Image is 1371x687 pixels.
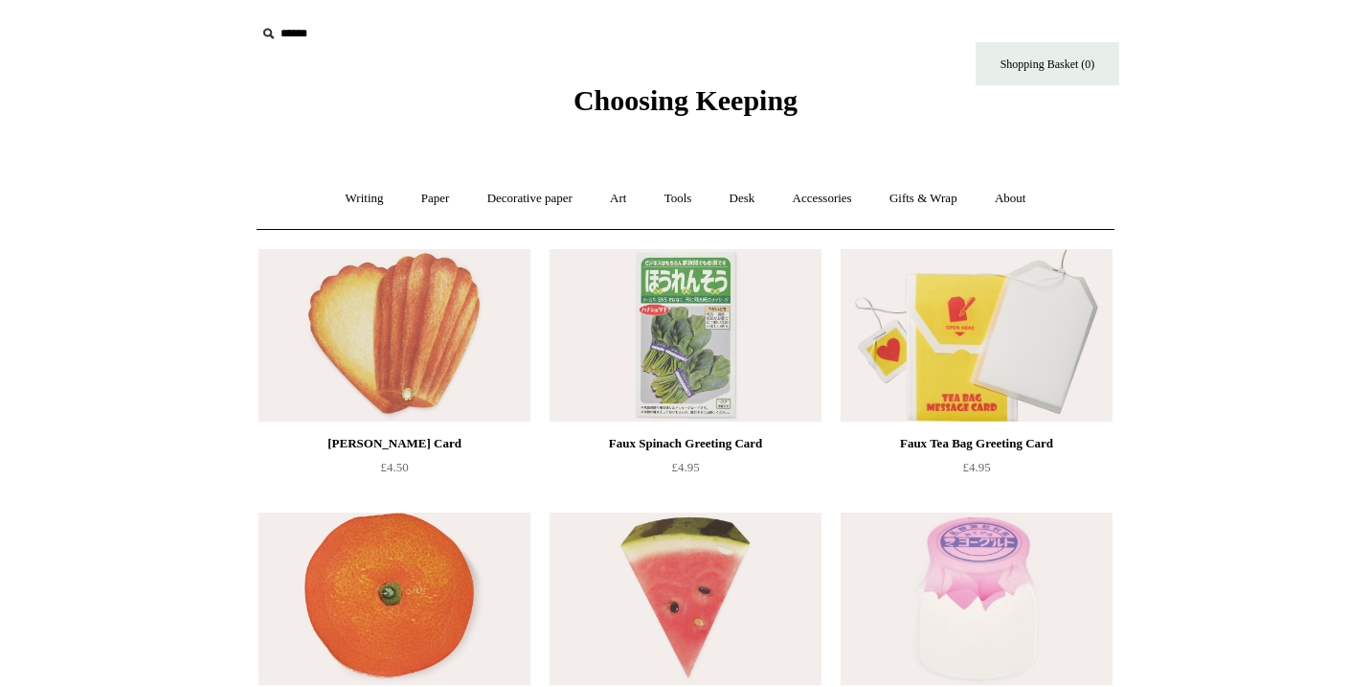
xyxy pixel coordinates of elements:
span: £4.95 [962,460,990,474]
a: Decorative paper [470,173,590,224]
a: Art [593,173,643,224]
a: Faux Tea Bag Greeting Card Faux Tea Bag Greeting Card [841,249,1113,422]
a: Faux Clementine Message Cards, Pack of 3 Faux Clementine Message Cards, Pack of 3 [258,513,530,685]
a: Madeleine Greeting Card Madeleine Greeting Card [258,249,530,422]
div: [PERSON_NAME] Card [263,432,526,455]
a: Tools [647,173,709,224]
span: £4.95 [671,460,699,474]
a: Choosing Keeping [573,100,798,113]
img: Faux Yoghurt Greeting Card [841,513,1113,685]
span: £4.50 [380,460,408,474]
a: Faux Spinach Greeting Card £4.95 [550,432,821,511]
img: Faux Spinach Greeting Card [550,249,821,422]
a: Faux Watermelon Greeting Card Faux Watermelon Greeting Card [550,513,821,685]
img: Faux Clementine Message Cards, Pack of 3 [258,513,530,685]
img: Madeleine Greeting Card [258,249,530,422]
a: Faux Spinach Greeting Card Faux Spinach Greeting Card [550,249,821,422]
a: Faux Yoghurt Greeting Card Faux Yoghurt Greeting Card [841,513,1113,685]
img: Faux Watermelon Greeting Card [550,513,821,685]
a: Writing [328,173,401,224]
a: [PERSON_NAME] Card £4.50 [258,432,530,511]
img: Faux Tea Bag Greeting Card [841,249,1113,422]
a: About [978,173,1044,224]
a: Gifts & Wrap [872,173,975,224]
a: Faux Tea Bag Greeting Card £4.95 [841,432,1113,511]
a: Paper [404,173,467,224]
span: Choosing Keeping [573,84,798,116]
div: Faux Spinach Greeting Card [554,432,817,455]
a: Accessories [775,173,869,224]
a: Shopping Basket (0) [976,42,1119,85]
div: Faux Tea Bag Greeting Card [845,432,1108,455]
a: Desk [712,173,773,224]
